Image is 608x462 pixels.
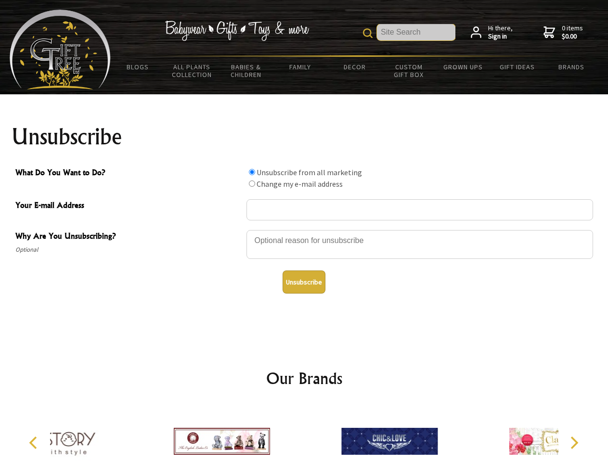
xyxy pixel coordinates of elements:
h1: Unsubscribe [12,125,597,148]
a: Grown Ups [436,57,490,77]
input: What Do You Want to Do? [249,169,255,175]
a: Custom Gift Box [382,57,436,85]
a: Gift Ideas [490,57,544,77]
a: Babies & Children [219,57,273,85]
a: 0 items$0.00 [543,24,583,41]
span: What Do You Want to Do? [15,167,242,180]
strong: $0.00 [562,32,583,41]
img: Babywear - Gifts - Toys & more [165,21,309,41]
span: Why Are You Unsubscribing? [15,230,242,244]
img: product search [363,28,373,38]
input: Site Search [377,24,455,40]
a: All Plants Collection [165,57,220,85]
img: Babyware - Gifts - Toys and more... [10,10,111,90]
input: What Do You Want to Do? [249,180,255,187]
button: Unsubscribe [283,270,325,294]
strong: Sign in [488,32,513,41]
a: BLOGS [111,57,165,77]
a: Family [273,57,328,77]
a: Decor [327,57,382,77]
input: Your E-mail Address [246,199,593,220]
span: Your E-mail Address [15,199,242,213]
button: Next [563,432,584,453]
button: Previous [24,432,45,453]
span: 0 items [562,24,583,41]
label: Change my e-mail address [257,179,343,189]
span: Optional [15,244,242,256]
a: Hi there,Sign in [471,24,513,41]
span: Hi there, [488,24,513,41]
label: Unsubscribe from all marketing [257,167,362,177]
textarea: Why Are You Unsubscribing? [246,230,593,259]
a: Brands [544,57,599,77]
h2: Our Brands [19,367,589,390]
